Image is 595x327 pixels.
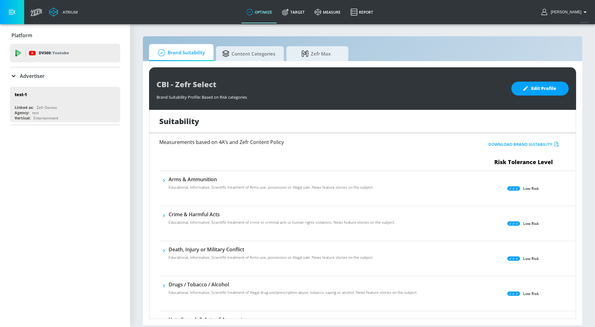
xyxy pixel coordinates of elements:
[15,105,33,110] div: Linked as:
[169,176,373,183] h6: Arms & Ammunition
[52,50,69,56] p: Youtube
[169,211,395,229] div: Crime & Harmful ActsEducational, Informative, Scientific treatment of crime or criminal acts or h...
[39,50,69,56] p: DV360:
[169,185,373,190] p: Educational, Informative, Scientific treatment of Arms use, possession or illegal sale. News feat...
[277,1,310,23] a: Target
[310,1,346,23] a: measure
[511,82,569,96] button: Edit Profile
[10,87,120,122] div: test-1Linked as:Zefr DemosAgency:testVertical:Entertainment
[487,140,560,149] button: Download Brand Suitability
[169,176,373,194] div: Arms & AmmunitionEducational, Informative, Scientific treatment of Arms use, possession or illega...
[33,115,58,121] div: Entertainment
[548,10,581,14] span: login as: carolyn.xue@zefr.com
[169,316,324,323] h6: Hate Speech & Acts of Aggression
[169,290,417,295] p: Educational, Informative, Scientific treatment of illegal drug use/prescription abuse, tobacco, v...
[346,1,378,23] a: Report
[580,20,589,24] span: v 4.24.0
[159,140,437,145] h6: Measurements based on 4A’s and Zefr Content Policy
[293,46,340,61] span: Zefr Max
[523,255,539,262] p: Low Risk
[169,211,395,218] h6: Crime & Harmful Acts
[15,110,29,115] div: Agency:
[159,116,199,126] h1: Suitability
[32,110,39,115] div: test
[523,185,539,192] p: Low Risk
[37,105,57,110] div: Zefr Demos
[20,73,45,79] p: Advertiser
[155,45,205,60] span: Brand Suitability
[523,290,539,297] p: Low Risk
[156,91,505,100] div: Brand Suitability Profile: Based on Risk categories
[541,8,589,16] button: [PERSON_NAME]
[169,220,395,225] p: Educational, Informative, Scientific treatment of crime or criminal acts or human rights violatio...
[11,32,32,39] p: Platform
[15,92,27,97] div: test-1
[169,281,417,299] div: Drugs / Tobacco / AlcoholEducational, Informative, Scientific treatment of illegal drug use/presc...
[49,7,78,17] a: Atrium
[10,67,120,85] div: Advertiser
[15,115,30,121] div: Vertical:
[241,1,277,23] a: optimize
[169,281,417,288] h6: Drugs / Tobacco / Alcohol
[169,246,373,264] div: Death, Injury or Military ConflictEducational, Informative, Scientific treatment of Arms use, pos...
[10,27,120,44] div: Platform
[222,46,275,61] span: Content Categories
[523,220,539,227] p: Low Risk
[524,85,556,92] span: Edit Profile
[10,44,120,62] div: DV360: Youtube
[169,255,373,260] p: Educational, Informative, Scientific treatment of Arms use, possession or illegal sale. News feat...
[169,246,373,253] h6: Death, Injury or Military Conflict
[60,9,78,15] div: Atrium
[494,158,553,166] span: Risk Tolerance Level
